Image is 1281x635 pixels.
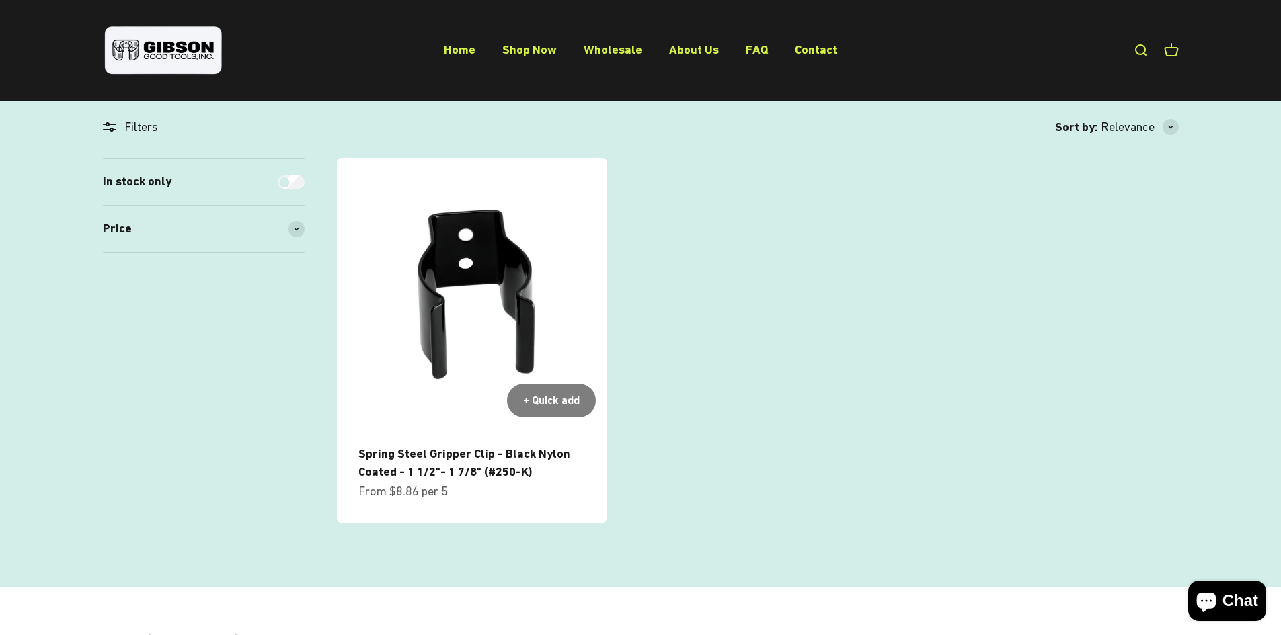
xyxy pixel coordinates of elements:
[1184,581,1270,624] inbox-online-store-chat: Shopify online store chat
[584,42,642,56] a: Wholesale
[1101,118,1179,137] button: Relevance
[502,42,557,56] a: Shop Now
[1055,118,1098,137] span: Sort by:
[103,219,132,239] span: Price
[669,42,719,56] a: About Us
[795,42,837,56] a: Contact
[507,384,596,417] button: + Quick add
[444,42,475,56] a: Home
[358,482,448,501] sale-price: From $8.86 per 5
[103,206,305,252] summary: Price
[523,392,580,409] div: + Quick add
[746,42,768,56] a: FAQ
[103,172,171,192] label: In stock only
[358,446,570,478] a: Spring Steel Gripper Clip - Black Nylon Coated - 1 1/2"- 1 7/8" (#250-K)
[1101,118,1155,137] span: Relevance
[103,118,305,137] div: Filters
[337,158,607,427] img: close up of a spring steel gripper clip, tool clip, durable, secure holding, Excellent corrosion ...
